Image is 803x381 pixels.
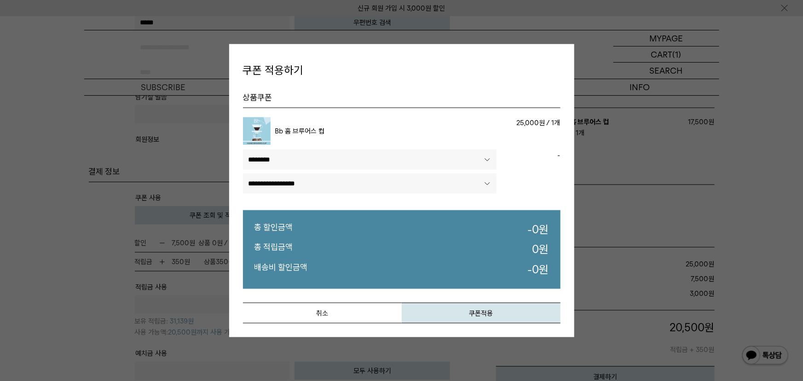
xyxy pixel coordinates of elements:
[433,117,560,128] p: 25,000원 / 1개
[532,263,539,276] strong: 0
[528,222,549,237] dd: - 원
[528,262,549,277] dd: - 원
[402,302,560,323] button: 쿠폰적용
[497,150,560,161] div: -
[243,302,402,323] button: 취소
[275,127,325,135] a: Bb 홈 브루어스 컵
[254,242,293,257] dt: 총 적립금액
[532,242,549,257] dd: 원
[254,222,293,237] dt: 총 할인금액
[532,242,539,256] strong: 0
[532,223,539,236] strong: 0
[243,117,271,145] img: Bb 홈 브루어스 컵
[243,92,560,108] h5: 상품쿠폰
[254,262,308,277] dt: 배송비 할인금액
[243,63,560,78] h4: 쿠폰 적용하기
